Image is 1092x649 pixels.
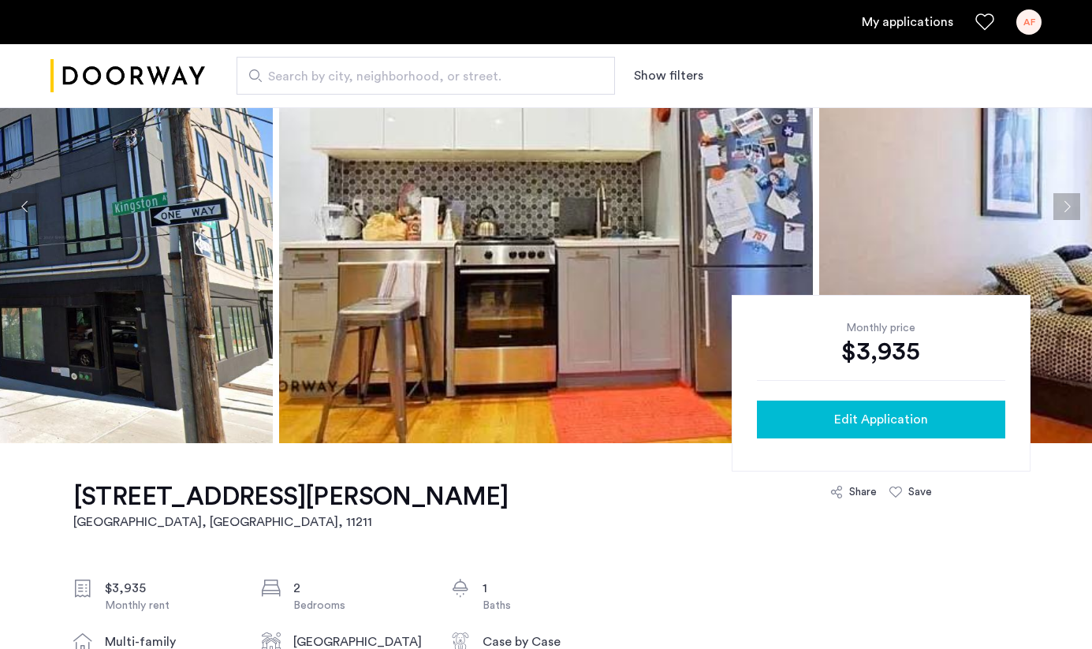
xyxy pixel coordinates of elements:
[975,13,994,32] a: Favorites
[757,401,1005,438] button: button
[237,57,615,95] input: Apartment Search
[908,484,932,500] div: Save
[757,336,1005,367] div: $3,935
[634,66,703,85] button: Show or hide filters
[1053,193,1080,220] button: Next apartment
[73,481,509,532] a: [STREET_ADDRESS][PERSON_NAME][GEOGRAPHIC_DATA], [GEOGRAPHIC_DATA], 11211
[862,13,953,32] a: My application
[483,579,615,598] div: 1
[73,481,509,513] h1: [STREET_ADDRESS][PERSON_NAME]
[483,598,615,614] div: Baths
[849,484,877,500] div: Share
[268,67,571,86] span: Search by city, neighborhood, or street.
[50,47,205,106] a: Cazamio logo
[50,47,205,106] img: logo
[293,598,426,614] div: Bedrooms
[293,579,426,598] div: 2
[1016,9,1042,35] div: AF
[105,598,237,614] div: Monthly rent
[834,410,928,429] span: Edit Application
[105,579,237,598] div: $3,935
[757,320,1005,336] div: Monthly price
[12,193,39,220] button: Previous apartment
[73,513,509,532] h2: [GEOGRAPHIC_DATA], [GEOGRAPHIC_DATA] , 11211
